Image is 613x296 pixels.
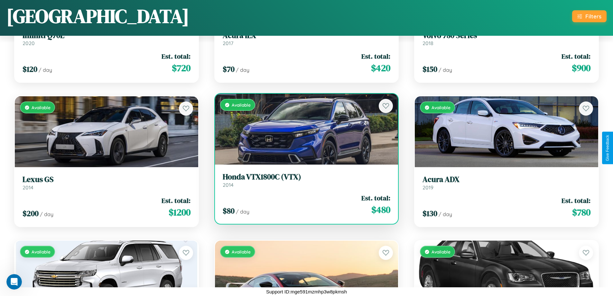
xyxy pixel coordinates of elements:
[232,249,251,254] span: Available
[432,105,450,110] span: Available
[232,102,251,108] span: Available
[40,211,53,217] span: / day
[23,31,190,47] a: Infiniti Q70L2020
[23,175,190,184] h3: Lexus GS
[423,175,590,191] a: Acura ADX2019
[162,52,190,61] span: Est. total:
[23,175,190,191] a: Lexus GS2014
[32,105,51,110] span: Available
[32,249,51,254] span: Available
[23,184,33,191] span: 2014
[39,67,52,73] span: / day
[6,3,189,29] h1: [GEOGRAPHIC_DATA]
[236,208,249,215] span: / day
[223,31,391,47] a: Acura ILX2017
[23,40,35,46] span: 2020
[23,64,37,74] span: $ 120
[223,205,235,216] span: $ 80
[6,274,22,290] iframe: Intercom live chat
[371,203,390,216] span: $ 480
[439,211,452,217] span: / day
[223,40,233,46] span: 2017
[423,175,590,184] h3: Acura ADX
[23,208,39,219] span: $ 200
[423,31,590,47] a: Volvo 780 Series2018
[423,40,433,46] span: 2018
[223,182,234,188] span: 2014
[361,193,390,203] span: Est. total:
[423,184,433,191] span: 2019
[585,13,601,20] div: Filters
[162,196,190,205] span: Est. total:
[361,52,390,61] span: Est. total:
[169,206,190,219] span: $ 1200
[223,172,391,188] a: Honda VTX1800C (VTX)2014
[223,64,235,74] span: $ 70
[172,62,190,74] span: $ 720
[562,52,590,61] span: Est. total:
[432,249,450,254] span: Available
[266,287,347,296] p: Support ID: mge591mzmhp3w8pkmsh
[572,10,607,22] button: Filters
[572,206,590,219] span: $ 780
[572,62,590,74] span: $ 900
[439,67,452,73] span: / day
[562,196,590,205] span: Est. total:
[423,208,437,219] span: $ 130
[223,172,391,182] h3: Honda VTX1800C (VTX)
[236,67,249,73] span: / day
[371,62,390,74] span: $ 420
[423,64,437,74] span: $ 150
[605,135,610,161] div: Give Feedback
